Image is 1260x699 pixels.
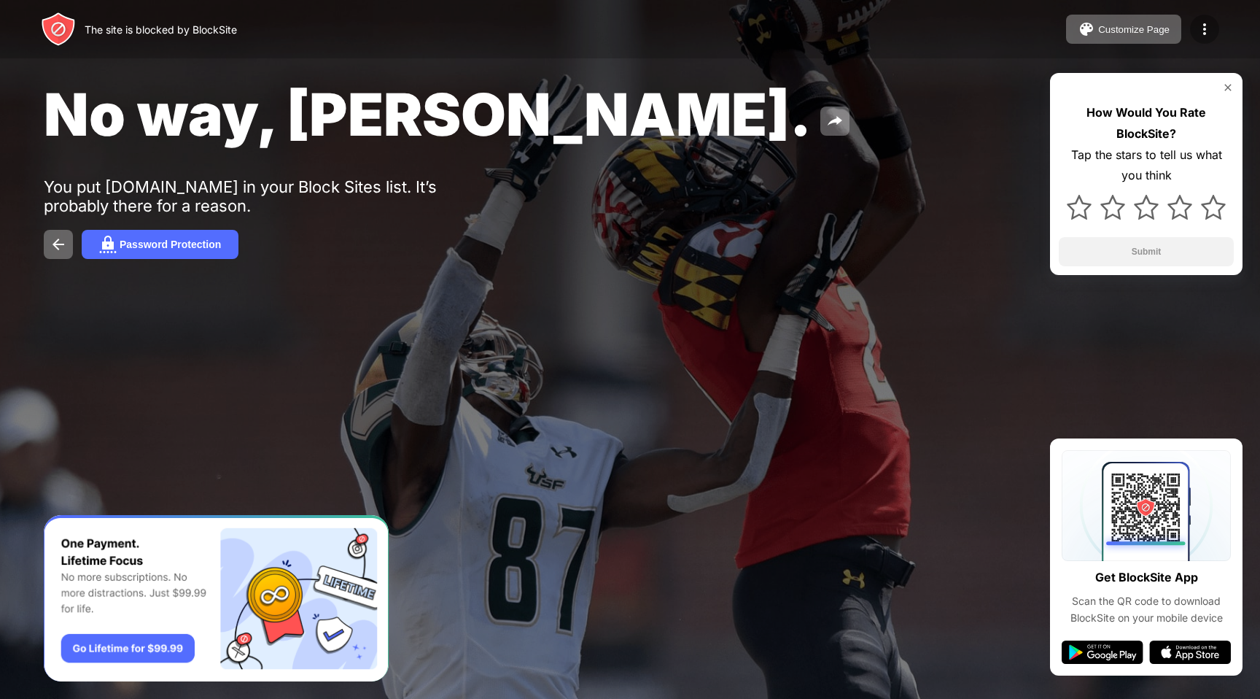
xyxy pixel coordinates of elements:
img: star.svg [1167,195,1192,220]
img: share.svg [826,112,844,130]
img: header-logo.svg [41,12,76,47]
img: back.svg [50,236,67,253]
img: star.svg [1201,195,1226,220]
div: Get BlockSite App [1095,567,1198,588]
button: Customize Page [1066,15,1181,44]
img: star.svg [1100,195,1125,220]
img: google-play.svg [1062,641,1143,664]
div: Tap the stars to tell us what you think [1059,144,1234,187]
div: Customize Page [1098,24,1170,35]
img: rate-us-close.svg [1222,82,1234,93]
div: You put [DOMAIN_NAME] in your Block Sites list. It’s probably there for a reason. [44,177,494,215]
img: pallet.svg [1078,20,1095,38]
div: Password Protection [120,239,221,250]
button: Password Protection [82,230,238,259]
span: No way, [PERSON_NAME]. [44,79,812,150]
div: How Would You Rate BlockSite? [1059,102,1234,144]
div: The site is blocked by BlockSite [85,23,237,36]
button: Submit [1059,237,1234,266]
iframe: Banner [44,515,389,682]
img: qrcode.svg [1062,450,1231,561]
img: menu-icon.svg [1196,20,1213,38]
img: password.svg [99,236,117,253]
img: star.svg [1134,195,1159,220]
div: Scan the QR code to download BlockSite on your mobile device [1062,593,1231,626]
img: app-store.svg [1149,641,1231,664]
img: star.svg [1067,195,1092,220]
